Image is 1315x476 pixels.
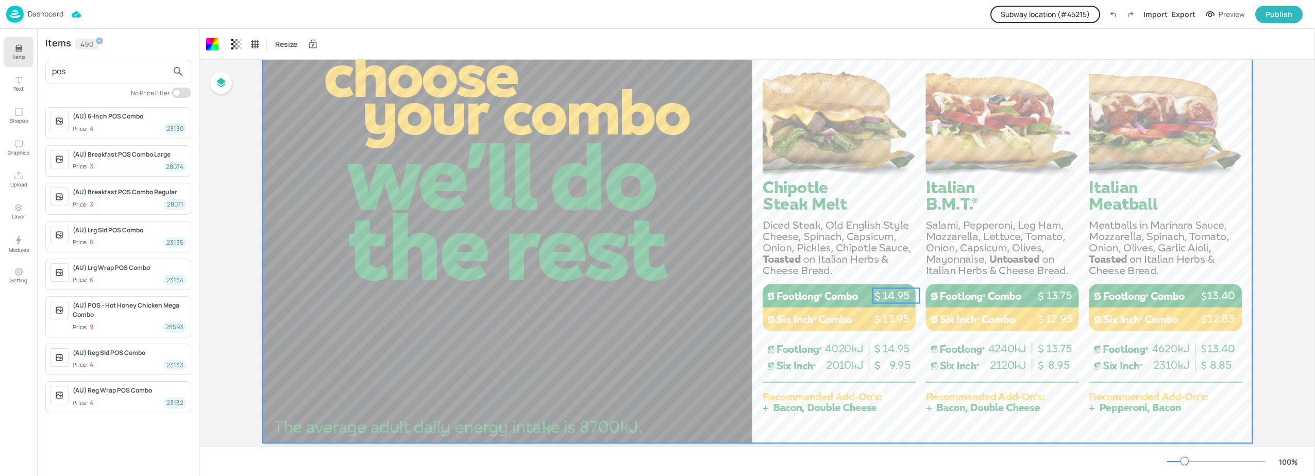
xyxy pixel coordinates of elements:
span: 8.85 [1210,359,1232,372]
p: 6 [90,239,93,246]
p: Setting [10,277,27,284]
p: 4 [90,125,93,132]
div: Price: [73,125,93,133]
div: (AU) Reg Wrap POS Combo [73,386,187,395]
p: 13.95 [873,312,919,327]
p: 12.85 [1198,312,1244,327]
span: Resize [273,39,299,49]
div: (AU) 6-Inch POS Combo [73,112,187,121]
div: 23133 [163,360,187,370]
div: 23134 [163,275,187,285]
div: Price: [73,399,93,407]
div: Price: [73,238,93,247]
p: Text [13,85,24,92]
p: Items [12,53,25,60]
button: Preview [1200,7,1251,22]
div: 28593 [162,321,187,332]
button: Setting [4,261,33,291]
div: 23130 [163,123,187,134]
label: Redo (Ctrl + Y) [1122,6,1139,23]
button: Modules [4,229,33,259]
div: (AU) Lrg Sld POS Combo [73,226,187,235]
div: Price: [73,162,93,171]
button: Items [4,37,33,67]
p: 490 [80,41,94,48]
div: 23132 [163,397,187,408]
div: (AU) Reg Sld POS Combo [73,348,187,358]
div: (AU) POS - Hot Honey Chicken Mega Combo [73,301,187,319]
span: 14.95 [882,342,910,355]
label: Undo (Ctrl + Z) [1104,6,1122,23]
span: 13.40 [1207,342,1235,355]
span: 9.95 [889,359,911,372]
p: Dashboard [28,10,63,18]
button: Publish [1255,6,1303,23]
div: No Price Filter [131,89,170,97]
button: search [168,61,189,82]
p: 14.95 [873,288,919,303]
div: Export [1172,9,1195,20]
img: logo-86c26b7e.jpg [6,6,24,23]
div: Price: [73,323,93,332]
p: 6 [90,277,93,284]
p: 4 [90,399,93,406]
p: 3 [90,163,93,170]
div: Items [45,39,71,49]
div: (AU) Lrg Wrap POS Combo [73,263,187,273]
span: 8.95 [1048,359,1069,372]
p: 12.95 [1036,312,1082,327]
input: Search Item [52,63,168,80]
div: Import [1143,9,1168,20]
p: Modules [9,246,29,253]
button: Upload [4,165,33,195]
p: 13.75 [1036,288,1082,303]
div: Price: [73,200,93,209]
p: 9 [90,324,93,331]
div: 100 % [1276,456,1301,467]
div: (AU) Breakfast POS Combo Regular [73,188,187,197]
span: 13.75 [1046,342,1072,355]
button: Subway location (#45215) [990,6,1100,23]
div: Preview [1219,9,1245,20]
p: Shapes [10,117,28,124]
div: 28074 [163,161,187,172]
p: Upload [10,181,27,188]
div: (AU) Breakfast POS Combo Large [73,150,187,159]
p: Layer [12,213,25,220]
div: Price: [73,361,93,369]
button: Text [4,69,33,99]
div: 23135 [163,237,187,248]
p: 13.40 [1198,288,1244,303]
p: 4 [90,361,93,368]
p: 3 [90,201,93,208]
div: Publish [1266,9,1292,20]
button: Shapes [4,101,33,131]
div: 28071 [164,199,187,210]
button: Layer [4,197,33,227]
p: Graphics [8,149,29,156]
div: Price: [73,276,93,284]
button: Graphics [4,133,33,163]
